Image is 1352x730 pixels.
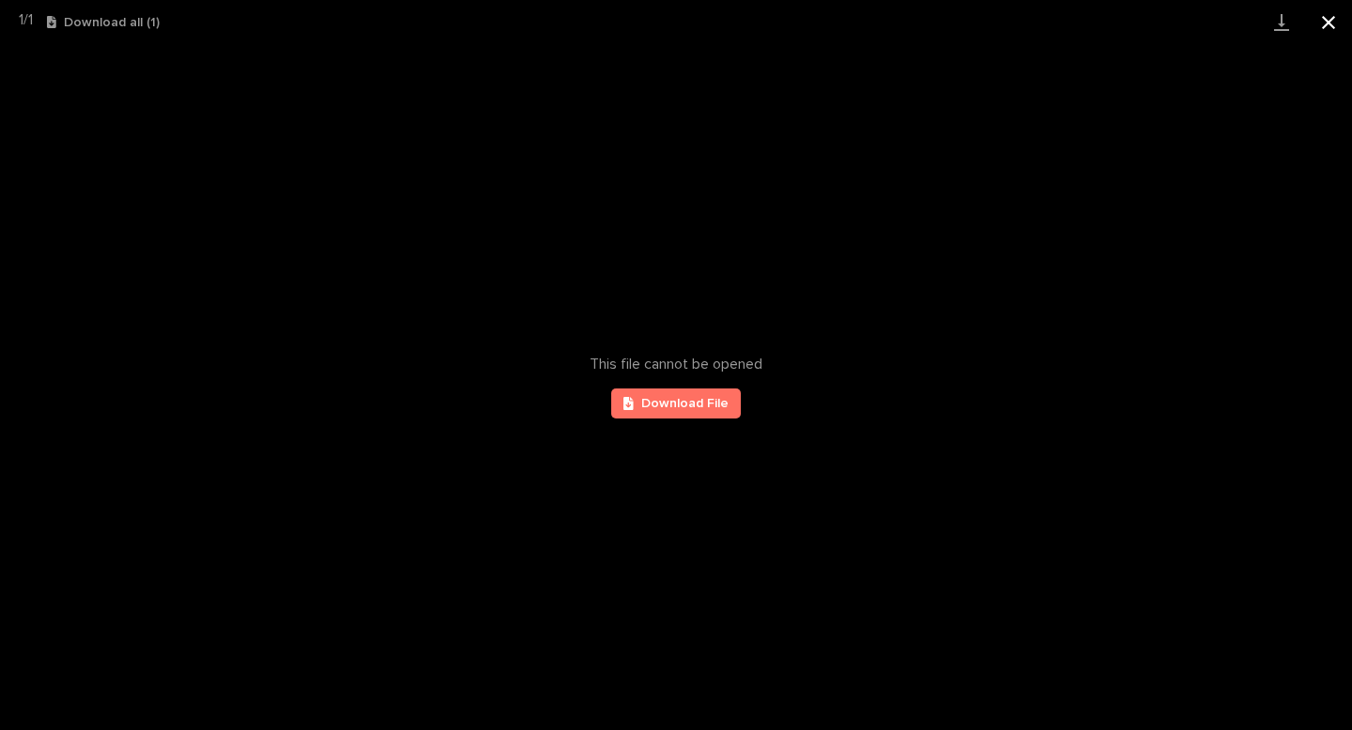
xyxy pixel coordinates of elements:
a: Download File [611,388,741,418]
span: 1 [19,12,23,27]
button: Download all (1) [47,16,160,29]
span: 1 [28,12,33,27]
span: This file cannot be opened [590,356,762,373]
span: Download File [641,397,729,410]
